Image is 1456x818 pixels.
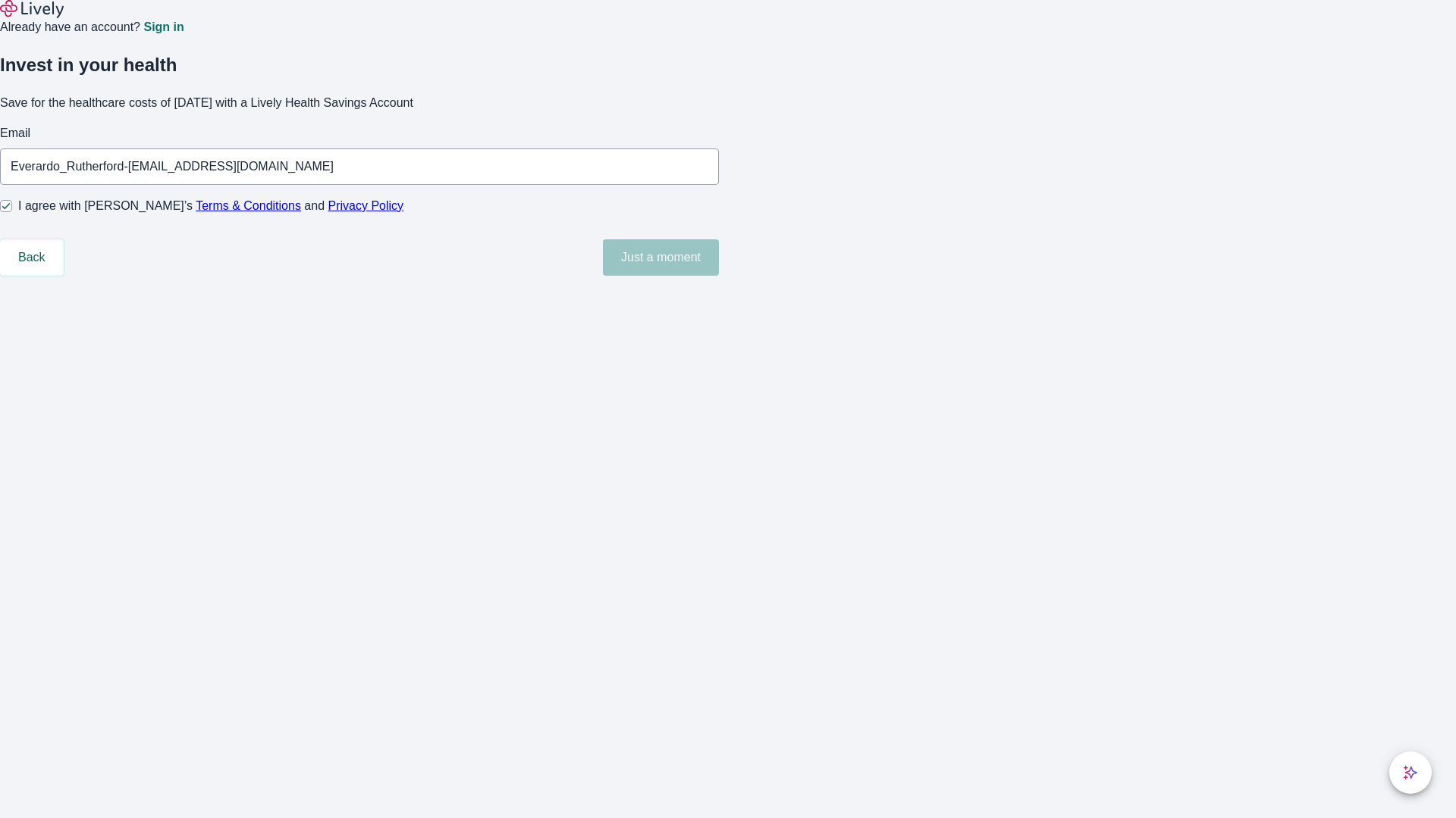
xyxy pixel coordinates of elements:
a: Terms & Conditions [196,199,301,212]
a: Sign in [143,21,184,33]
span: I agree with [PERSON_NAME]’s and [18,197,403,215]
button: chat [1389,751,1432,794]
a: Privacy Policy [328,199,404,212]
svg: Lively AI Assistant [1403,765,1418,780]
